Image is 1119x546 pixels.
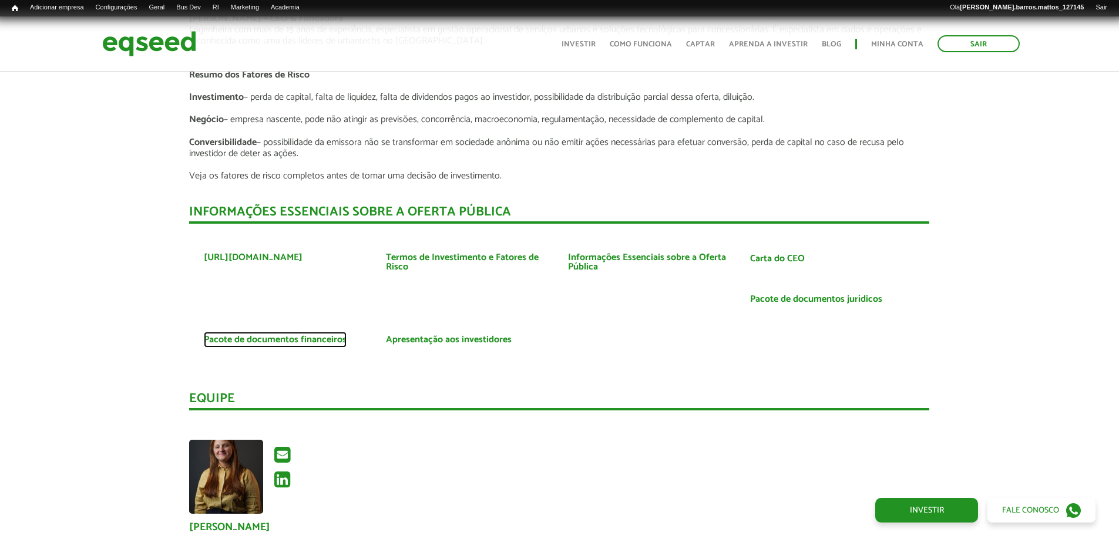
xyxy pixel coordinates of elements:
a: Fale conosco [987,498,1096,523]
a: Investir [562,41,596,48]
p: Veja os fatores de risco completos antes de tomar uma decisão de investimento. [189,170,929,181]
a: Aprenda a investir [729,41,808,48]
p: – empresa nascente, pode não atingir as previsões, concorrência, macroeconomia, regulamentação, n... [189,114,929,136]
span: Início [12,4,18,12]
div: Equipe [189,392,929,410]
strong: Conversibilidade [189,134,257,150]
a: Pacote de documentos financeiros [204,335,347,345]
a: Como funciona [610,41,672,48]
a: Termos de Investimento e Fatores de Risco [386,253,550,272]
a: Informações Essenciais sobre a Oferta Pública [568,253,732,272]
p: – possibilidade da emissora não se transformar em sociedade anônima ou não emitir ações necessári... [189,137,929,159]
img: EqSeed [102,28,196,59]
a: RI [207,3,225,12]
a: Geral [143,3,170,12]
a: Início [6,3,24,14]
img: Foto de Daniela Freitas Ribeiro [189,440,263,514]
a: Olá[PERSON_NAME].barros.mattos_127145 [944,3,1090,12]
a: Minha conta [871,41,923,48]
a: Investir [875,498,978,523]
a: [PERSON_NAME] [189,522,270,532]
a: Sair [1090,3,1113,12]
strong: [PERSON_NAME].barros.mattos_127145 [960,4,1084,11]
a: Carta do CEO [750,254,805,264]
a: Captar [686,41,715,48]
a: [URL][DOMAIN_NAME] [204,253,303,262]
a: Bus Dev [170,3,207,12]
a: Configurações [90,3,143,12]
a: Blog [822,41,841,48]
a: Ver perfil do usuário. [189,440,263,514]
a: Marketing [225,3,265,12]
strong: Investimento [189,89,244,105]
a: Adicionar empresa [24,3,90,12]
div: INFORMAÇÕES ESSENCIAIS SOBRE A OFERTA PÚBLICA [189,205,929,224]
a: Sair [937,35,1020,52]
a: Pacote de documentos jurídicos [750,295,882,304]
a: Academia [265,3,305,12]
a: Apresentação aos investidores [386,335,512,345]
strong: Negócio [189,112,224,127]
p: – perda de capital, falta de liquidez, falta de dividendos pagos ao investidor, possibilidade da ... [189,92,929,114]
strong: Resumo dos Fatores de Risco [189,67,310,83]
